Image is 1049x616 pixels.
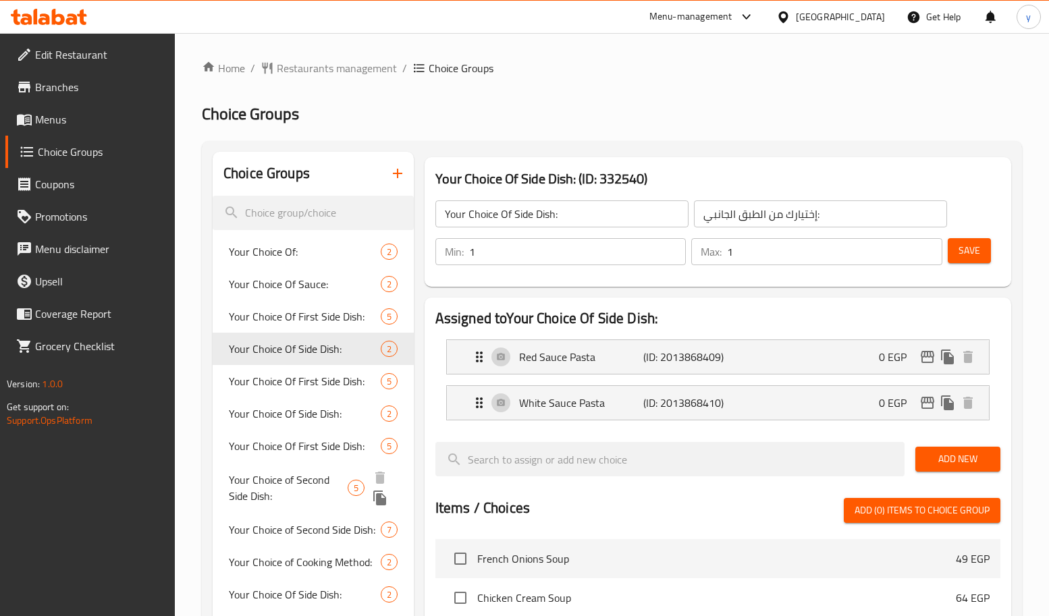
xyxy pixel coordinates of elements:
[35,306,165,322] span: Coverage Report
[381,278,397,291] span: 2
[202,60,245,76] a: Home
[915,447,1000,472] button: Add New
[958,393,978,413] button: delete
[381,373,398,389] div: Choices
[35,47,165,63] span: Edit Restaurant
[381,375,397,388] span: 5
[844,498,1000,523] button: Add (0) items to choice group
[381,341,398,357] div: Choices
[938,393,958,413] button: duplicate
[5,38,176,71] a: Edit Restaurant
[5,168,176,200] a: Coupons
[701,244,722,260] p: Max:
[381,522,398,538] div: Choices
[435,168,1000,190] h3: Your Choice Of Side Dish: (ID: 332540)
[229,438,381,454] span: Your Choice Of First Side Dish:
[381,343,397,356] span: 2
[917,347,938,367] button: edit
[213,546,414,578] div: Your Choice of Cooking Method:2
[213,333,414,365] div: Your Choice Of Side Dish:2
[948,238,991,263] button: Save
[402,60,407,76] li: /
[879,395,917,411] p: 0 EGP
[229,373,381,389] span: Your Choice Of First Side Dish:
[229,276,381,292] span: Your Choice Of Sauce:
[429,60,493,76] span: Choice Groups
[213,462,414,513] div: Your Choice of Second Side Dish:5deleteduplicate
[381,524,397,536] span: 7
[229,308,381,325] span: Your Choice Of First Side Dish:
[229,244,381,260] span: Your Choice Of:
[381,408,397,420] span: 2
[5,330,176,362] a: Grocery Checklist
[381,405,398,422] div: Choices
[229,554,381,570] span: Your Choice of Cooking Method:
[35,241,165,257] span: Menu disclaimer
[519,349,644,365] p: Red Sauce Pasta
[435,308,1000,329] h2: Assigned to Your Choice Of Side Dish:
[223,163,310,184] h2: Choice Groups
[447,386,989,420] div: Expand
[5,103,176,136] a: Menus
[229,586,381,603] span: Your Choice Of Side Dish:
[381,276,398,292] div: Choices
[5,298,176,330] a: Coverage Report
[446,544,475,573] span: Select choice
[447,340,989,374] div: Expand
[855,502,990,519] span: Add (0) items to choice group
[435,380,1000,426] li: Expand
[435,334,1000,380] li: Expand
[5,71,176,103] a: Branches
[938,347,958,367] button: duplicate
[5,233,176,265] a: Menu disclaimer
[35,111,165,128] span: Menus
[7,412,92,429] a: Support.OpsPlatform
[213,235,414,268] div: Your Choice Of:2
[213,300,414,333] div: Your Choice Of First Side Dish:5
[7,375,40,393] span: Version:
[917,393,938,413] button: edit
[35,273,165,289] span: Upsell
[213,513,414,546] div: Your Choice of Second Side Dish:7
[381,438,398,454] div: Choices
[381,586,398,603] div: Choices
[229,405,381,422] span: Your Choice Of Side Dish:
[213,430,414,462] div: Your Choice Of First Side Dish:5
[7,398,69,416] span: Get support on:
[5,200,176,233] a: Promotions
[213,268,414,300] div: Your Choice Of Sauce:2
[381,440,397,453] span: 5
[959,242,980,259] span: Save
[42,375,63,393] span: 1.0.0
[381,308,398,325] div: Choices
[435,442,905,476] input: search
[649,9,732,25] div: Menu-management
[202,99,299,129] span: Choice Groups
[5,265,176,298] a: Upsell
[229,472,348,504] span: Your Choice of Second Side Dish:
[213,196,414,230] input: search
[261,60,397,76] a: Restaurants management
[370,468,390,488] button: delete
[1026,9,1031,24] span: y
[381,246,397,258] span: 2
[202,60,1022,76] nav: breadcrumb
[381,588,397,601] span: 2
[381,554,398,570] div: Choices
[213,365,414,397] div: Your Choice Of First Side Dish:5
[5,136,176,168] a: Choice Groups
[348,480,365,496] div: Choices
[519,395,644,411] p: White Sauce Pasta
[477,590,956,606] span: Chicken Cream Soup
[35,176,165,192] span: Coupons
[35,338,165,354] span: Grocery Checklist
[250,60,255,76] li: /
[370,488,390,508] button: duplicate
[796,9,885,24] div: [GEOGRAPHIC_DATA]
[213,578,414,611] div: Your Choice Of Side Dish:2
[35,79,165,95] span: Branches
[381,310,397,323] span: 5
[956,551,990,567] p: 49 EGP
[38,144,165,160] span: Choice Groups
[229,522,381,538] span: Your Choice of Second Side Dish:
